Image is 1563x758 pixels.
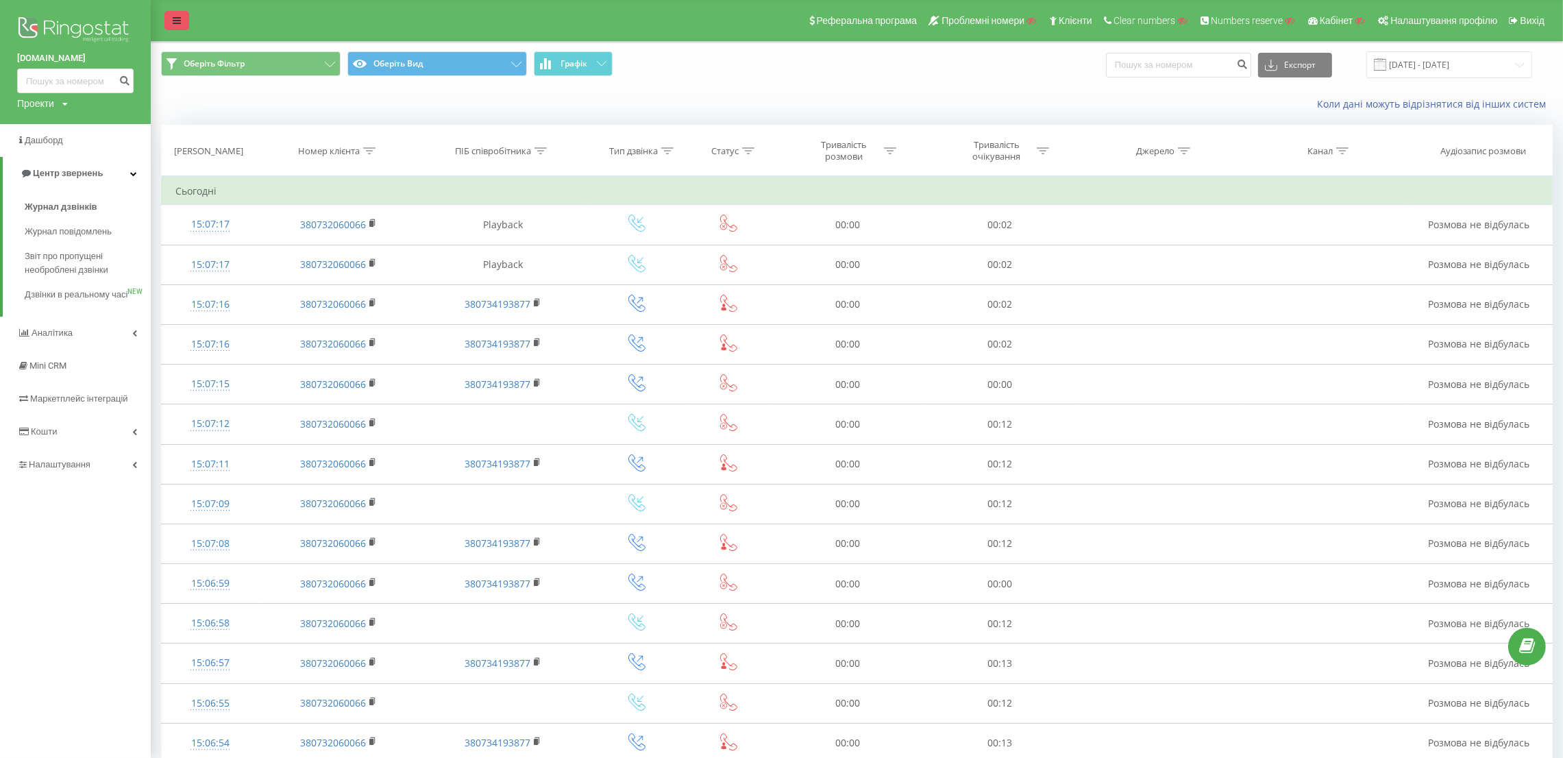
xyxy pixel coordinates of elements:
span: Розмова не відбулась [1428,537,1529,550]
a: Звіт про пропущені необроблені дзвінки [25,244,151,282]
div: 15:07:08 [175,530,245,557]
a: 380734193877 [465,657,530,670]
span: Розмова не відбулась [1428,297,1529,310]
td: 00:00 [772,205,924,245]
div: 15:07:16 [175,331,245,358]
a: 380732060066 [300,497,366,510]
span: Розмова не відбулась [1428,696,1529,709]
span: Вихід [1521,15,1544,26]
div: Канал [1307,145,1333,157]
span: Маркетплейс інтеграцій [30,393,128,404]
a: 380732060066 [300,657,366,670]
span: Журнал дзвінків [25,200,97,214]
span: Кошти [31,426,57,437]
td: 00:00 [772,365,924,404]
div: Статус [711,145,739,157]
td: Playback [417,245,588,284]
td: 00:02 [924,245,1076,284]
td: 00:00 [772,564,924,604]
div: Джерело [1136,145,1174,157]
div: 15:07:17 [175,252,245,278]
a: Журнал повідомлень [25,219,151,244]
button: Оберіть Вид [347,51,527,76]
div: Тривалість розмови [807,139,881,162]
a: 380732060066 [300,378,366,391]
a: 380734193877 [465,537,530,550]
a: 380734193877 [465,736,530,749]
div: 15:07:09 [175,491,245,517]
td: 00:00 [924,564,1076,604]
td: 00:02 [924,324,1076,364]
div: Тривалість очікування [960,139,1033,162]
a: 380734193877 [465,457,530,470]
span: Реферальна програма [817,15,918,26]
td: 00:00 [772,683,924,723]
td: 00:00 [772,324,924,364]
div: 15:06:55 [175,690,245,717]
button: Експорт [1258,53,1332,77]
button: Оберіть Фільтр [161,51,341,76]
a: Дзвінки в реальному часіNEW [25,282,151,307]
td: 00:12 [924,683,1076,723]
div: 15:07:12 [175,411,245,437]
div: Проекти [17,97,54,110]
span: Налаштування [29,459,90,469]
td: 00:02 [924,284,1076,324]
td: 00:00 [772,604,924,644]
span: Clear numbers [1113,15,1175,26]
div: 15:06:58 [175,610,245,637]
span: Графік [561,59,587,69]
a: 380734193877 [465,337,530,350]
span: Mini CRM [29,360,66,371]
input: Пошук за номером [17,69,134,93]
div: 15:07:11 [175,451,245,478]
a: 380732060066 [300,736,366,749]
a: 380734193877 [465,378,530,391]
td: 00:00 [772,524,924,563]
a: 380732060066 [300,577,366,590]
a: 380734193877 [465,297,530,310]
span: Розмова не відбулась [1428,417,1529,430]
span: Оберіть Фільтр [184,58,245,69]
span: Розмова не відбулась [1428,337,1529,350]
span: Проблемні номери [942,15,1024,26]
span: Розмова не відбулась [1428,657,1529,670]
td: 00:12 [924,604,1076,644]
a: 380732060066 [300,218,366,231]
div: Аудіозапис розмови [1440,145,1527,157]
div: Тип дзвінка [609,145,658,157]
a: 380732060066 [300,617,366,630]
span: Розмова не відбулась [1428,218,1529,231]
a: Журнал дзвінків [25,195,151,219]
td: 00:13 [924,644,1076,683]
td: 00:12 [924,404,1076,444]
span: Розмова не відбулась [1428,736,1529,749]
td: 00:12 [924,484,1076,524]
td: 00:00 [772,444,924,484]
div: Номер клієнта [298,145,360,157]
span: Розмова не відбулась [1428,617,1529,630]
a: Коли дані можуть відрізнятися вiд інших систем [1317,97,1553,110]
a: 380734193877 [465,577,530,590]
div: 15:07:16 [175,291,245,318]
div: ПІБ співробітника [455,145,531,157]
td: 00:00 [924,365,1076,404]
div: [PERSON_NAME] [174,145,243,157]
td: 00:12 [924,444,1076,484]
span: Розмова не відбулась [1428,497,1529,510]
a: [DOMAIN_NAME] [17,51,134,65]
span: Клієнти [1059,15,1092,26]
span: Розмова не відбулась [1428,577,1529,590]
div: 15:06:59 [175,570,245,597]
input: Пошук за номером [1106,53,1251,77]
a: 380732060066 [300,696,366,709]
td: 00:02 [924,205,1076,245]
img: Ringostat logo [17,14,134,48]
span: Звіт про пропущені необроблені дзвінки [25,249,144,277]
div: 15:06:57 [175,650,245,676]
a: 380732060066 [300,457,366,470]
span: Дзвінки в реальному часі [25,288,127,302]
span: Журнал повідомлень [25,225,112,239]
a: 380732060066 [300,258,366,271]
div: 15:07:17 [175,211,245,238]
